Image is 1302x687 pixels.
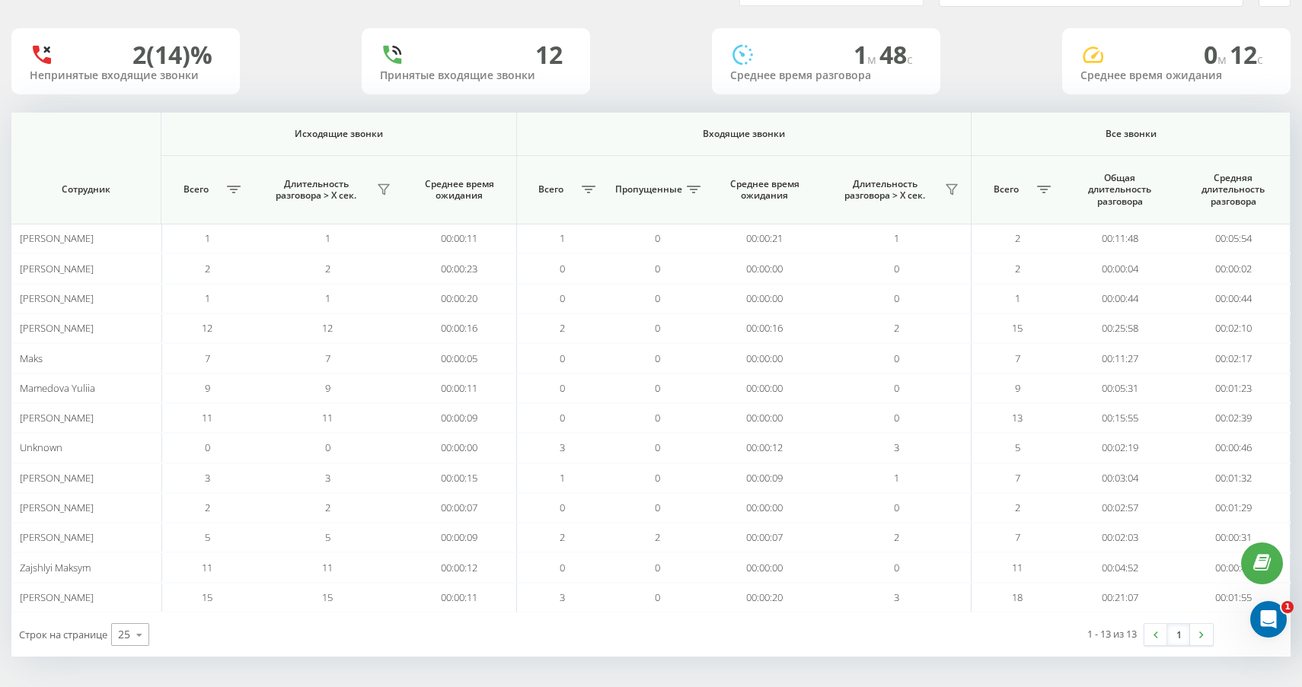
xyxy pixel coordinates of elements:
[1015,351,1020,365] span: 7
[1176,253,1291,283] td: 00:00:02
[325,471,330,485] span: 3
[894,231,899,245] span: 1
[322,411,333,425] span: 11
[205,262,210,275] span: 2
[1217,51,1230,68] span: м
[1015,530,1020,544] span: 7
[403,313,516,343] td: 00:00:16
[1012,321,1023,335] span: 15
[20,231,94,245] span: [PERSON_NAME]
[655,231,660,245] span: 0
[708,253,822,283] td: 00:00:00
[403,224,516,253] td: 00:00:11
[560,471,565,485] span: 1
[655,321,660,335] span: 0
[202,321,212,335] span: 12
[169,183,222,196] span: Всего
[720,178,809,202] span: Среднее время ожидания
[403,493,516,523] td: 00:00:07
[1063,523,1176,552] td: 00:02:03
[1176,374,1291,403] td: 00:01:23
[205,441,210,454] span: 0
[1015,231,1020,245] span: 2
[708,374,822,403] td: 00:00:00
[1063,493,1176,523] td: 00:02:57
[535,40,563,69] div: 12
[205,530,210,544] span: 5
[1176,552,1291,582] td: 00:00:49
[1167,624,1190,645] a: 1
[20,381,95,395] span: Mamedova Yuliia
[26,183,147,196] span: Сотрудник
[979,183,1032,196] span: Всего
[560,590,565,604] span: 3
[560,501,565,514] span: 0
[403,403,516,433] td: 00:00:09
[403,374,516,403] td: 00:00:11
[20,262,94,275] span: [PERSON_NAME]
[894,530,899,544] span: 2
[560,262,565,275] span: 0
[205,291,210,305] span: 1
[615,183,682,196] span: Пропущенные
[708,523,822,552] td: 00:00:07
[1063,313,1176,343] td: 00:25:58
[202,411,212,425] span: 11
[325,291,330,305] span: 1
[202,561,212,574] span: 11
[260,178,372,202] span: Длительность разговора > Х сек.
[1257,51,1263,68] span: c
[1015,291,1020,305] span: 1
[205,471,210,485] span: 3
[655,501,660,514] span: 0
[1063,284,1176,313] td: 00:00:44
[20,561,91,574] span: Zajshlyi Maksym
[708,583,822,612] td: 00:00:20
[894,411,899,425] span: 0
[894,321,899,335] span: 2
[205,231,210,245] span: 1
[994,128,1267,140] span: Все звонки
[20,321,94,335] span: [PERSON_NAME]
[20,441,62,454] span: Unknown
[560,381,565,395] span: 0
[894,561,899,574] span: 0
[20,590,94,604] span: [PERSON_NAME]
[1281,601,1294,613] span: 1
[560,441,565,454] span: 3
[20,411,94,425] span: [PERSON_NAME]
[1063,403,1176,433] td: 00:15:55
[325,351,330,365] span: 7
[655,351,660,365] span: 0
[894,590,899,604] span: 3
[1012,411,1023,425] span: 13
[560,231,565,245] span: 1
[1063,224,1176,253] td: 00:11:48
[1063,343,1176,373] td: 00:11:27
[205,501,210,514] span: 2
[1176,433,1291,463] td: 00:00:46
[325,501,330,514] span: 2
[20,501,94,514] span: [PERSON_NAME]
[202,590,212,604] span: 15
[1063,374,1176,403] td: 00:05:31
[655,291,660,305] span: 0
[403,253,516,283] td: 00:00:23
[1063,552,1176,582] td: 00:04:52
[894,262,899,275] span: 0
[708,433,822,463] td: 00:00:12
[1230,38,1263,71] span: 12
[655,561,660,574] span: 0
[187,128,492,140] span: Исходящие звонки
[1015,381,1020,395] span: 9
[1176,403,1291,433] td: 00:02:39
[325,530,330,544] span: 5
[403,343,516,373] td: 00:00:05
[560,321,565,335] span: 2
[30,69,222,82] div: Непринятые входящие звонки
[560,291,565,305] span: 0
[1063,433,1176,463] td: 00:02:19
[1063,583,1176,612] td: 00:21:07
[894,381,899,395] span: 0
[708,224,822,253] td: 00:00:21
